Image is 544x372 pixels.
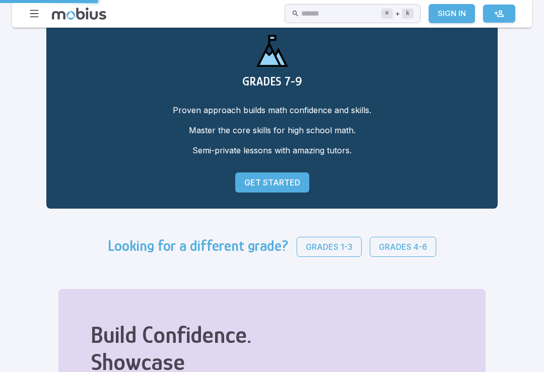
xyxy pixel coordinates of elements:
a: Sign In [429,4,475,23]
a: Get Started [235,172,309,193]
img: challengers icon [248,26,296,74]
p: Proven approach builds math confidence and skills. [62,104,482,116]
p: Master the core skills for high school math. [62,124,482,136]
kbd: k [402,9,414,19]
p: Get Started [244,176,300,189]
p: Grades 4-6 [379,241,427,253]
p: Grades 1-3 [306,241,353,253]
h3: Looking for a different grade? [108,237,289,257]
h3: GRADES 7-9 [62,74,482,88]
kbd: ⌘ [381,9,393,19]
a: Grades 4-6 [370,237,436,257]
div: + [381,8,414,20]
a: Grades 1-3 [297,237,362,257]
p: Semi-private lessons with amazing tutors. [62,144,482,156]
